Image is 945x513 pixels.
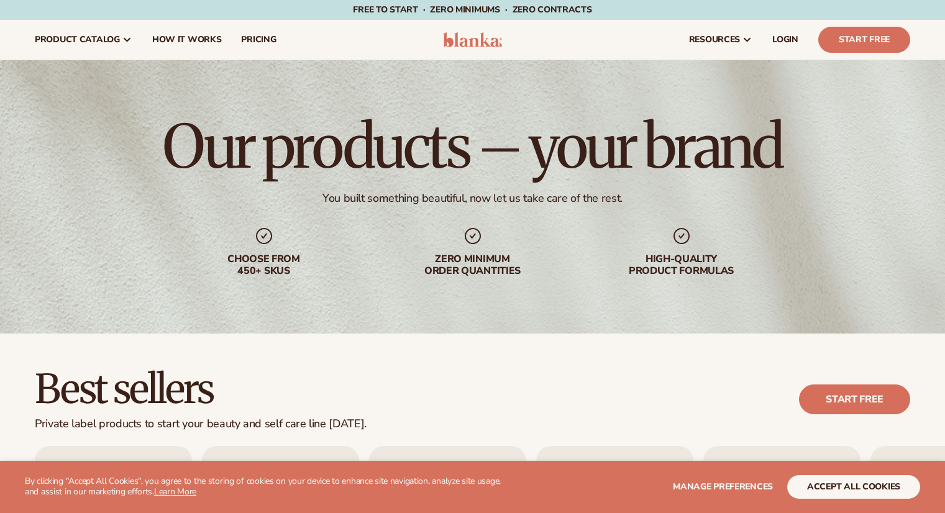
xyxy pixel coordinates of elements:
[154,486,196,497] a: Learn More
[353,4,591,16] span: Free to start · ZERO minimums · ZERO contracts
[787,475,920,499] button: accept all cookies
[35,417,367,431] div: Private label products to start your beauty and self care line [DATE].
[443,32,502,47] img: logo
[393,253,552,277] div: Zero minimum order quantities
[163,117,782,176] h1: Our products – your brand
[679,20,762,60] a: resources
[241,35,276,45] span: pricing
[142,20,232,60] a: How It Works
[25,476,515,497] p: By clicking "Accept All Cookies", you agree to the storing of cookies on your device to enhance s...
[689,35,740,45] span: resources
[152,35,222,45] span: How It Works
[602,253,761,277] div: High-quality product formulas
[25,20,142,60] a: product catalog
[231,20,286,60] a: pricing
[762,20,808,60] a: LOGIN
[673,475,773,499] button: Manage preferences
[185,253,344,277] div: Choose from 450+ Skus
[35,368,367,410] h2: Best sellers
[322,191,623,206] div: You built something beautiful, now let us take care of the rest.
[772,35,798,45] span: LOGIN
[818,27,910,53] a: Start Free
[673,481,773,493] span: Manage preferences
[35,35,120,45] span: product catalog
[799,384,910,414] a: Start free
